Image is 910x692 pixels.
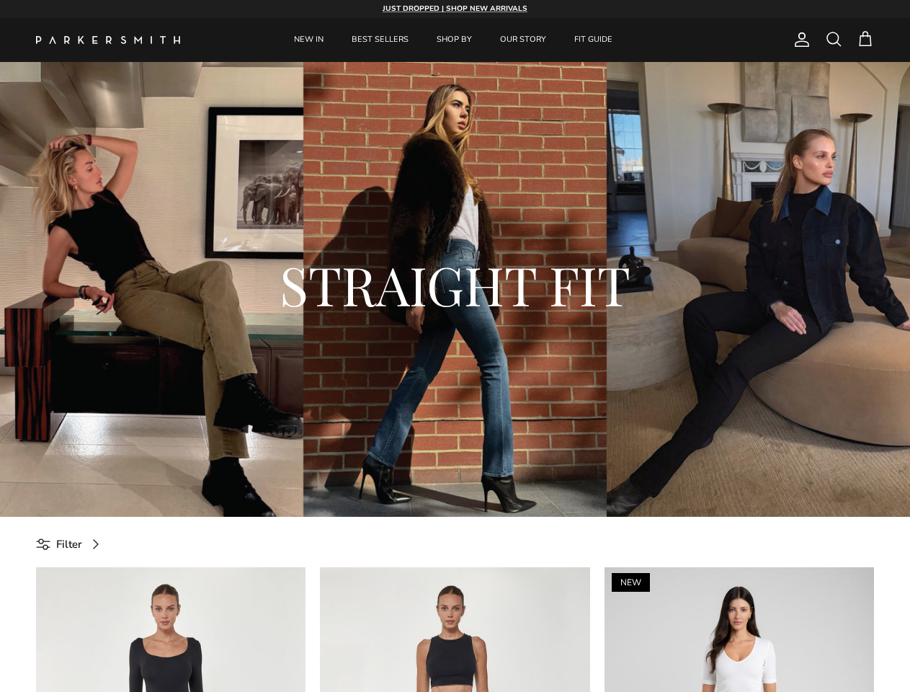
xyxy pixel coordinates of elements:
[487,18,559,62] a: OUR STORY
[215,18,692,62] div: Primary
[383,3,527,14] a: JUST DROPPED | SHOP NEW ARRIVALS
[36,528,110,560] a: Filter
[281,18,336,62] a: NEW IN
[56,536,82,553] span: Filter
[561,18,625,62] a: FIT GUIDE
[424,18,485,62] a: SHOP BY
[383,4,527,14] strong: JUST DROPPED | SHOP NEW ARRIVALS
[339,18,421,62] a: BEST SELLERS
[79,250,831,319] h2: STRAIGHT FIT
[36,36,180,44] img: Parker Smith
[788,31,811,48] a: Account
